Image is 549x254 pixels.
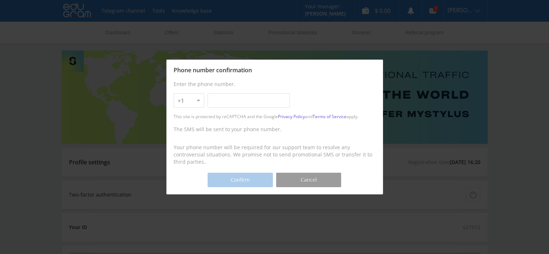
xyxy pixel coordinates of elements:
[174,144,376,165] div: Your phone number will be required for our support team to resolve any controversial situations. ...
[174,67,376,73] div: Phone number confirmation
[276,173,341,187] button: Cancel
[174,113,376,120] div: This site is protected by reCAPTCHA and the Google and apply.
[174,126,376,133] div: The SMS will be sent to your phone number.
[313,113,347,120] a: Terms of Service
[174,81,376,88] div: Enter the phone number.
[278,113,305,120] a: Privacy Policy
